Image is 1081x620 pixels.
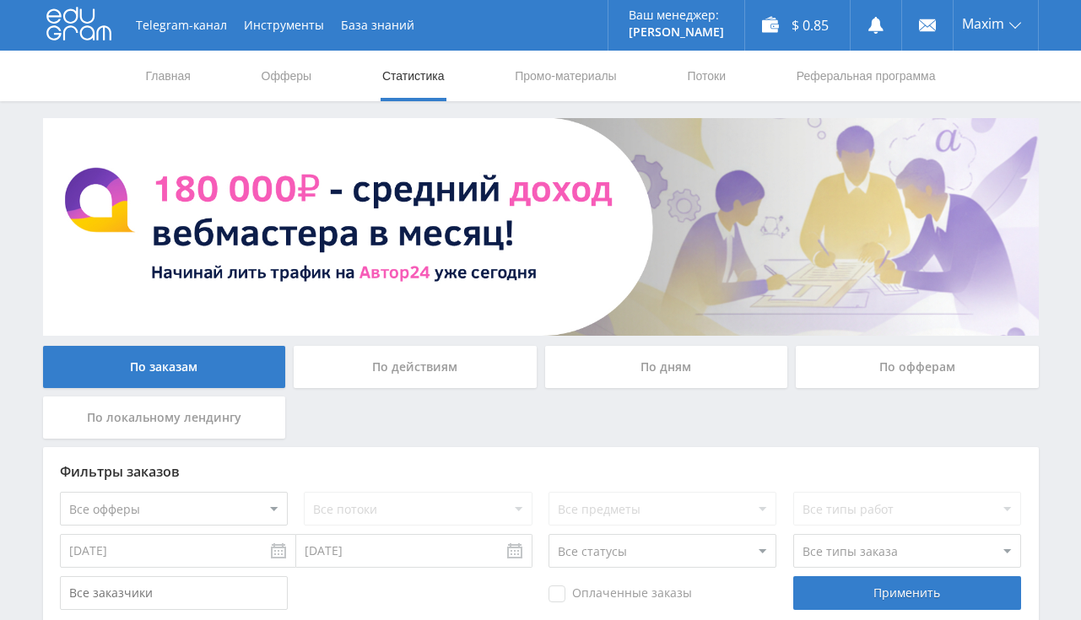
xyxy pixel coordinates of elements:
img: BannerAvtor24 [43,118,1039,336]
div: По локальному лендингу [43,396,286,439]
a: Главная [144,51,192,101]
span: Оплаченные заказы [549,585,692,602]
p: [PERSON_NAME] [629,25,724,39]
div: Фильтры заказов [60,464,1022,479]
a: Промо-материалы [513,51,618,101]
div: По дням [545,346,788,388]
div: По действиям [294,346,537,388]
a: Реферальная программа [795,51,938,101]
a: Потоки [685,51,727,101]
a: Статистика [381,51,446,101]
div: Применить [793,576,1021,610]
input: Все заказчики [60,576,288,610]
div: По заказам [43,346,286,388]
a: Офферы [260,51,314,101]
div: По офферам [796,346,1039,388]
span: Maxim [962,17,1004,30]
p: Ваш менеджер: [629,8,724,22]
